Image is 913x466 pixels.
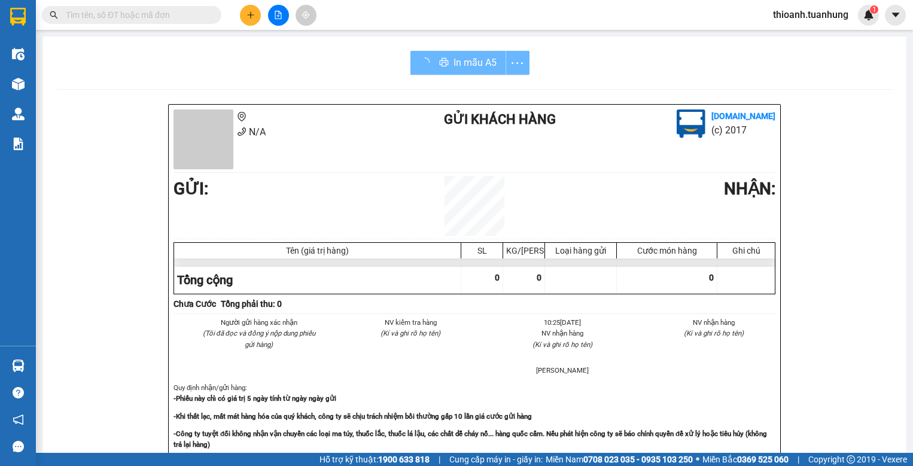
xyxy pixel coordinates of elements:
li: [PERSON_NAME] [501,365,624,376]
strong: -Phiếu này chỉ có giá trị 5 ngày tính từ ngày ngày gửi [174,394,336,403]
span: 0 [537,273,541,282]
span: phone [237,127,246,136]
li: NV nhận hàng [653,317,776,328]
span: file-add [274,11,282,19]
img: solution-icon [12,138,25,150]
b: GỬI : [174,179,208,199]
span: caret-down [890,10,901,20]
i: (Kí và ghi rõ họ tên) [381,329,440,337]
button: file-add [268,5,289,26]
span: Miền Bắc [702,453,789,466]
span: environment [237,112,246,121]
b: Tổng phải thu: 0 [221,299,282,309]
span: plus [246,11,255,19]
span: | [439,453,440,466]
b: [DOMAIN_NAME] [711,111,775,121]
strong: 0708 023 035 - 0935 103 250 [583,455,693,464]
span: | [798,453,799,466]
div: Quy định nhận/gửi hàng : [174,382,775,450]
div: Loại hàng gửi [548,246,613,255]
span: Cung cấp máy in - giấy in: [449,453,543,466]
li: (c) 2017 [711,123,775,138]
img: warehouse-icon [12,360,25,372]
sup: 1 [870,5,878,14]
img: logo.jpg [677,109,705,138]
b: Gửi khách hàng [444,112,556,127]
div: Cước món hàng [620,246,714,255]
i: (Kí và ghi rõ họ tên) [684,329,744,337]
span: 0 [495,273,500,282]
img: warehouse-icon [12,108,25,120]
li: NV nhận hàng [501,328,624,339]
i: (Tôi đã đọc và đồng ý nộp dung phiếu gửi hàng) [203,329,315,348]
span: message [13,441,24,452]
button: aim [296,5,316,26]
button: plus [240,5,261,26]
div: SL [464,246,500,255]
li: N/A [174,124,396,139]
li: NV kiểm tra hàng [349,317,473,328]
img: logo-vxr [10,8,26,26]
span: 0 [709,273,714,282]
span: aim [302,11,310,19]
img: icon-new-feature [863,10,874,20]
span: Miền Nam [546,453,693,466]
div: Ghi chú [720,246,772,255]
span: search [50,11,58,19]
span: 1 [872,5,876,14]
strong: -Công ty tuyệt đối không nhận vận chuyển các loại ma túy, thuốc lắc, thuốc lá lậu, các chất dễ ch... [174,430,767,449]
li: Người gửi hàng xác nhận [197,317,321,328]
i: (Kí và ghi rõ họ tên) [532,340,592,349]
span: Hỗ trợ kỹ thuật: [319,453,430,466]
div: Tên (giá trị hàng) [177,246,458,255]
span: question-circle [13,387,24,398]
span: copyright [847,455,855,464]
strong: 0369 525 060 [737,455,789,464]
div: KG/[PERSON_NAME] [506,246,541,255]
span: thioanh.tuanhung [763,7,858,22]
strong: -Khi thất lạc, mất mát hàng hóa của quý khách, công ty sẽ chịu trách nhiệm bồi thường gấp 10 lần ... [174,412,532,421]
button: caret-down [885,5,906,26]
img: warehouse-icon [12,78,25,90]
span: notification [13,414,24,425]
strong: 1900 633 818 [378,455,430,464]
b: NHẬN : [724,179,775,199]
input: Tìm tên, số ĐT hoặc mã đơn [66,8,207,22]
li: 10:25[DATE] [501,317,624,328]
span: ⚪️ [696,457,699,462]
span: Tổng cộng [177,273,233,287]
img: warehouse-icon [12,48,25,60]
b: Chưa Cước [174,299,216,309]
